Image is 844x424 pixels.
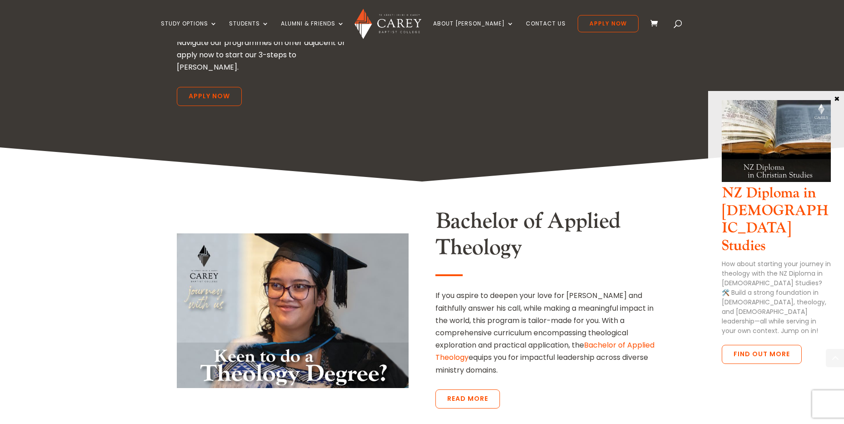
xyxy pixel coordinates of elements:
[229,20,269,42] a: Students
[355,9,421,39] img: Carey Baptist College
[722,345,802,364] a: FInd out more
[281,20,345,42] a: Alumni & Friends
[722,100,831,182] img: NZ Dip
[832,94,841,102] button: Close
[161,20,217,42] a: Study Options
[722,185,831,259] h3: NZ Diploma in [DEMOGRAPHIC_DATA] Studies
[722,259,831,336] p: How about starting your journey in theology with the NZ Diploma in [DEMOGRAPHIC_DATA] Studies? 🛠️...
[435,208,667,265] h2: Bachelor of Applied Theology
[177,233,409,388] img: Bachelor of Applied Theology_2023
[177,87,242,106] a: Apply Now
[435,289,667,376] p: If you aspire to deepen your love for [PERSON_NAME] and faithfully answer his call, while making ...
[578,15,639,32] a: Apply Now
[177,36,357,74] p: Navigate our programmes on offer adjacent or apply now to start our 3-steps to [PERSON_NAME].
[433,20,514,42] a: About [PERSON_NAME]
[722,174,831,185] a: NZ Dip
[526,20,566,42] a: Contact Us
[435,389,500,409] a: Read More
